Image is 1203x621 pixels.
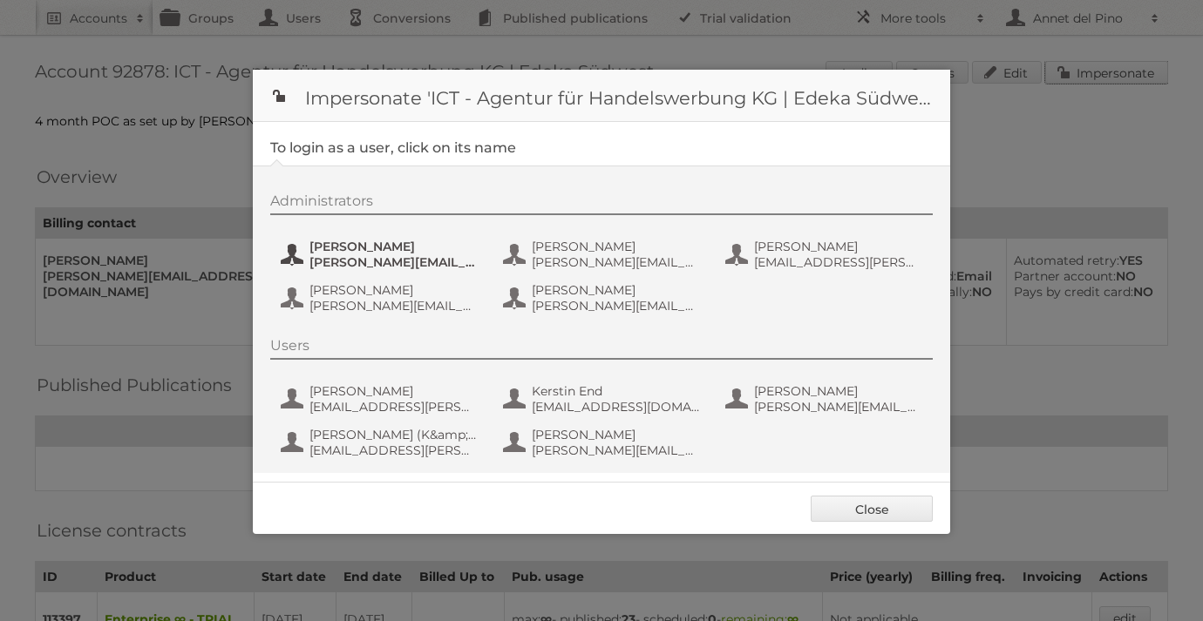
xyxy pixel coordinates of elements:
[253,70,950,122] h1: Impersonate 'ICT - Agentur für Handelswerbung KG | Edeka Südwest'
[501,425,706,460] button: [PERSON_NAME] [PERSON_NAME][EMAIL_ADDRESS][PERSON_NAME][DOMAIN_NAME]
[532,442,701,458] span: [PERSON_NAME][EMAIL_ADDRESS][PERSON_NAME][DOMAIN_NAME]
[532,282,701,298] span: [PERSON_NAME]
[532,298,701,314] span: [PERSON_NAME][EMAIL_ADDRESS][PERSON_NAME][DOMAIN_NAME]
[532,239,701,254] span: [PERSON_NAME]
[279,425,484,460] button: [PERSON_NAME] (K&amp;D) [EMAIL_ADDRESS][PERSON_NAME][DOMAIN_NAME]
[724,381,928,416] button: [PERSON_NAME] [PERSON_NAME][EMAIL_ADDRESS][PERSON_NAME][DOMAIN_NAME]
[309,442,479,458] span: [EMAIL_ADDRESS][PERSON_NAME][DOMAIN_NAME]
[309,282,479,298] span: [PERSON_NAME]
[309,427,479,442] span: [PERSON_NAME] (K&amp;D)
[532,383,701,399] span: Kerstin End
[501,237,706,272] button: [PERSON_NAME] [PERSON_NAME][EMAIL_ADDRESS][PERSON_NAME][DOMAIN_NAME]
[754,383,923,399] span: [PERSON_NAME]
[309,399,479,415] span: [EMAIL_ADDRESS][PERSON_NAME][DOMAIN_NAME]
[811,496,933,522] a: Close
[724,237,928,272] button: [PERSON_NAME] [EMAIL_ADDRESS][PERSON_NAME][DOMAIN_NAME]
[754,254,923,270] span: [EMAIL_ADDRESS][PERSON_NAME][DOMAIN_NAME]
[309,298,479,314] span: [PERSON_NAME][EMAIL_ADDRESS][PERSON_NAME][DOMAIN_NAME]
[532,399,701,415] span: [EMAIL_ADDRESS][DOMAIN_NAME]
[532,254,701,270] span: [PERSON_NAME][EMAIL_ADDRESS][PERSON_NAME][DOMAIN_NAME]
[279,280,484,315] button: [PERSON_NAME] [PERSON_NAME][EMAIL_ADDRESS][PERSON_NAME][DOMAIN_NAME]
[754,399,923,415] span: [PERSON_NAME][EMAIL_ADDRESS][PERSON_NAME][DOMAIN_NAME]
[532,427,701,442] span: [PERSON_NAME]
[309,383,479,399] span: [PERSON_NAME]
[279,381,484,416] button: [PERSON_NAME] [EMAIL_ADDRESS][PERSON_NAME][DOMAIN_NAME]
[501,381,706,416] button: Kerstin End [EMAIL_ADDRESS][DOMAIN_NAME]
[501,280,706,315] button: [PERSON_NAME] [PERSON_NAME][EMAIL_ADDRESS][PERSON_NAME][DOMAIN_NAME]
[270,139,516,156] legend: To login as a user, click on its name
[270,337,933,360] div: Users
[309,254,479,270] span: [PERSON_NAME][EMAIL_ADDRESS][PERSON_NAME][DOMAIN_NAME]
[270,192,933,215] div: Administrators
[309,239,479,254] span: [PERSON_NAME]
[754,239,923,254] span: [PERSON_NAME]
[279,237,484,272] button: [PERSON_NAME] [PERSON_NAME][EMAIL_ADDRESS][PERSON_NAME][DOMAIN_NAME]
